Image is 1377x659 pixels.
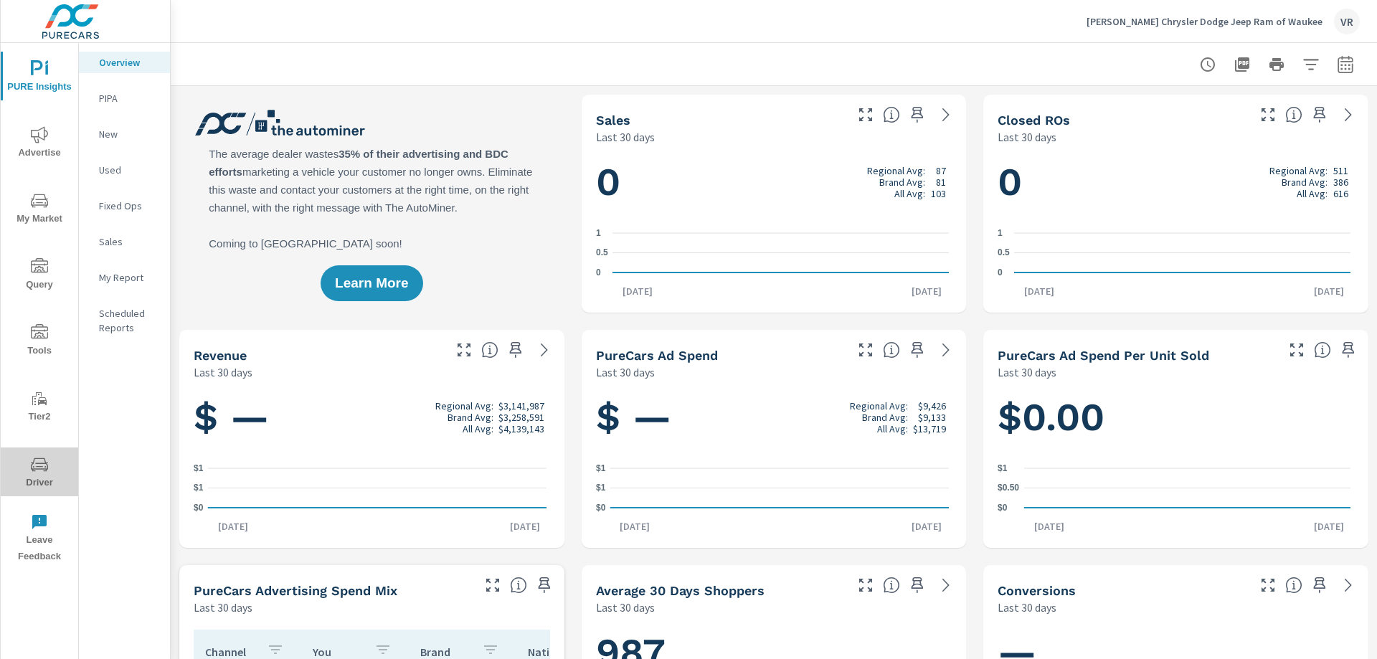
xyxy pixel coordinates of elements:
[500,519,550,534] p: [DATE]
[498,412,544,423] p: $3,258,591
[850,400,908,412] p: Regional Avg:
[906,574,929,597] span: Save this to your personalized report
[913,423,946,435] p: $13,719
[1304,284,1354,298] p: [DATE]
[596,128,655,146] p: Last 30 days
[205,645,255,659] p: Channel
[453,338,475,361] button: Make Fullscreen
[998,393,1354,442] h1: $0.00
[420,645,470,659] p: Brand
[313,645,363,659] p: You
[79,303,170,338] div: Scheduled Reports
[902,284,952,298] p: [DATE]
[1262,50,1291,79] button: Print Report
[79,87,170,109] div: PIPA
[5,192,74,227] span: My Market
[5,456,74,491] span: Driver
[1257,103,1279,126] button: Make Fullscreen
[1304,519,1354,534] p: [DATE]
[1314,341,1331,359] span: Average cost of advertising per each vehicle sold at the dealer over the selected date range. The...
[934,574,957,597] a: See more details in report
[596,483,606,493] text: $1
[998,158,1354,207] h1: 0
[1337,103,1360,126] a: See more details in report
[510,577,527,594] span: This table looks at how you compare to the amount of budget you spend per channel as opposed to y...
[596,599,655,616] p: Last 30 days
[998,463,1008,473] text: $1
[99,127,158,141] p: New
[79,123,170,145] div: New
[1308,103,1331,126] span: Save this to your personalized report
[1308,574,1331,597] span: Save this to your personalized report
[5,324,74,359] span: Tools
[79,52,170,73] div: Overview
[998,483,1019,493] text: $0.50
[894,188,925,199] p: All Avg:
[208,519,258,534] p: [DATE]
[918,412,946,423] p: $9,133
[79,195,170,217] div: Fixed Ops
[596,393,952,442] h1: $ —
[99,270,158,285] p: My Report
[463,423,493,435] p: All Avg:
[998,128,1056,146] p: Last 30 days
[528,645,578,659] p: National
[854,103,877,126] button: Make Fullscreen
[533,574,556,597] span: Save this to your personalized report
[1331,50,1360,79] button: Select Date Range
[998,364,1056,381] p: Last 30 days
[1333,188,1348,199] p: 616
[194,364,252,381] p: Last 30 days
[79,267,170,288] div: My Report
[998,228,1003,238] text: 1
[1337,574,1360,597] a: See more details in report
[612,284,663,298] p: [DATE]
[194,599,252,616] p: Last 30 days
[998,503,1008,513] text: $0
[1228,50,1257,79] button: "Export Report to PDF"
[936,165,946,176] p: 87
[902,519,952,534] p: [DATE]
[596,364,655,381] p: Last 30 days
[194,463,204,473] text: $1
[854,574,877,597] button: Make Fullscreen
[936,176,946,188] p: 81
[596,503,606,513] text: $0
[1333,176,1348,188] p: 386
[1024,519,1074,534] p: [DATE]
[99,55,158,70] p: Overview
[498,423,544,435] p: $4,139,143
[998,267,1003,278] text: 0
[883,106,900,123] span: Number of vehicles sold by the dealership over the selected date range. [Source: This data is sou...
[596,158,952,207] h1: 0
[998,583,1076,598] h5: Conversions
[906,338,929,361] span: Save this to your personalized report
[596,463,606,473] text: $1
[1297,188,1328,199] p: All Avg:
[931,188,946,199] p: 103
[854,338,877,361] button: Make Fullscreen
[498,400,544,412] p: $3,141,987
[862,412,908,423] p: Brand Avg:
[596,228,601,238] text: 1
[1014,284,1064,298] p: [DATE]
[1087,15,1322,28] p: [PERSON_NAME] Chrysler Dodge Jeep Ram of Waukee
[918,400,946,412] p: $9,426
[1337,338,1360,361] span: Save this to your personalized report
[1297,50,1325,79] button: Apply Filters
[99,306,158,335] p: Scheduled Reports
[1285,577,1302,594] span: The number of dealer-specified goals completed by a visitor. [Source: This data is provided by th...
[5,60,74,95] span: PURE Insights
[934,103,957,126] a: See more details in report
[194,583,397,598] h5: PureCars Advertising Spend Mix
[99,234,158,249] p: Sales
[596,248,608,258] text: 0.5
[5,390,74,425] span: Tier2
[79,159,170,181] div: Used
[906,103,929,126] span: Save this to your personalized report
[99,163,158,177] p: Used
[435,400,493,412] p: Regional Avg:
[877,423,908,435] p: All Avg:
[194,483,204,493] text: $1
[1285,106,1302,123] span: Number of Repair Orders Closed by the selected dealership group over the selected time range. [So...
